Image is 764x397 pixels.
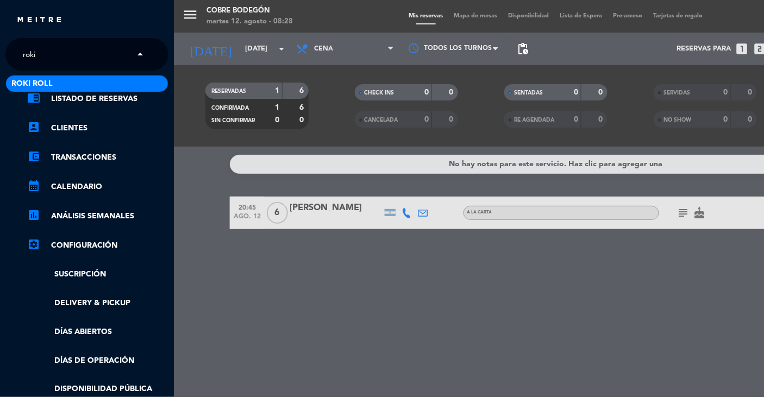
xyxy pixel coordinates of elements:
[27,268,168,281] a: Suscripción
[27,238,40,251] i: settings_applications
[27,239,168,252] a: Configuración
[27,209,40,222] i: assessment
[27,210,168,223] a: assessmentANÁLISIS SEMANALES
[27,297,168,310] a: Delivery & Pickup
[27,383,168,395] a: Disponibilidad pública
[11,78,53,90] span: Roki Roll
[27,122,168,135] a: account_boxClientes
[27,150,40,163] i: account_balance_wallet
[16,16,62,24] img: MEITRE
[27,151,168,164] a: account_balance_walletTransacciones
[27,179,40,192] i: calendar_month
[27,355,168,367] a: Días de Operación
[27,121,40,134] i: account_box
[27,326,168,338] a: Días abiertos
[516,42,529,55] span: pending_actions
[27,92,168,105] a: chrome_reader_modeListado de Reservas
[27,180,168,193] a: calendar_monthCalendario
[27,91,40,104] i: chrome_reader_mode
